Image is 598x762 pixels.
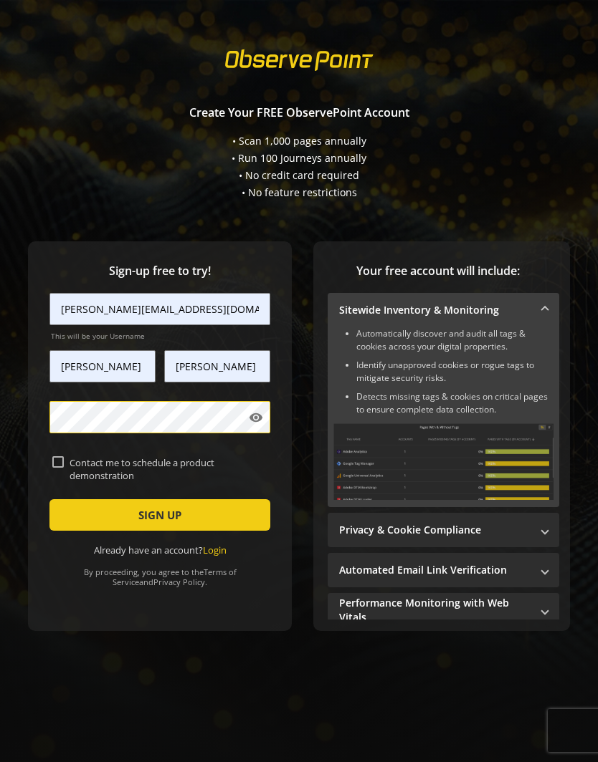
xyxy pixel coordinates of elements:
[49,557,270,587] div: By proceeding, you agree to the and .
[49,293,270,325] input: Email Address (name@work-email.com) *
[356,327,554,353] li: Automatically discover and audit all tags & cookies across your digital properties.
[153,577,205,587] a: Privacy Policy
[328,593,559,627] mat-expansion-panel-header: Performance Monitoring with Web Vitals
[49,263,270,279] span: Sign-up free to try!
[356,390,554,416] li: Detects missing tags & cookies on critical pages to ensure complete data collection.
[49,544,270,557] div: Already have an account?
[203,544,227,556] a: Login
[232,185,366,200] div: • No feature restrictions
[249,410,263,425] mat-icon: visibility
[333,423,554,499] img: Sitewide Inventory & Monitoring
[49,350,156,382] input: First Name *
[232,151,366,165] div: • Run 100 Journeys annually
[232,168,366,183] div: • No credit card required
[64,456,267,482] label: Contact me to schedule a product demonstration
[138,502,181,528] span: SIGN UP
[328,263,549,279] span: Your free account will include:
[232,134,366,148] div: • Scan 1,000 pages annually
[113,566,237,587] a: Terms of Service
[328,553,559,587] mat-expansion-panel-header: Automated Email Link Verification
[339,303,531,317] mat-panel-title: Sitewide Inventory & Monitoring
[328,327,559,506] div: Sitewide Inventory & Monitoring
[356,359,554,385] li: Identify unapproved cookies or rogue tags to mitigate security risks.
[328,513,559,547] mat-expansion-panel-header: Privacy & Cookie Compliance
[328,293,559,327] mat-expansion-panel-header: Sitewide Inventory & Monitoring
[51,331,270,341] span: This will be your Username
[339,523,531,537] mat-panel-title: Privacy & Cookie Compliance
[339,596,531,624] mat-panel-title: Performance Monitoring with Web Vitals
[164,350,270,382] input: Last Name *
[339,563,531,577] mat-panel-title: Automated Email Link Verification
[49,499,270,531] button: SIGN UP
